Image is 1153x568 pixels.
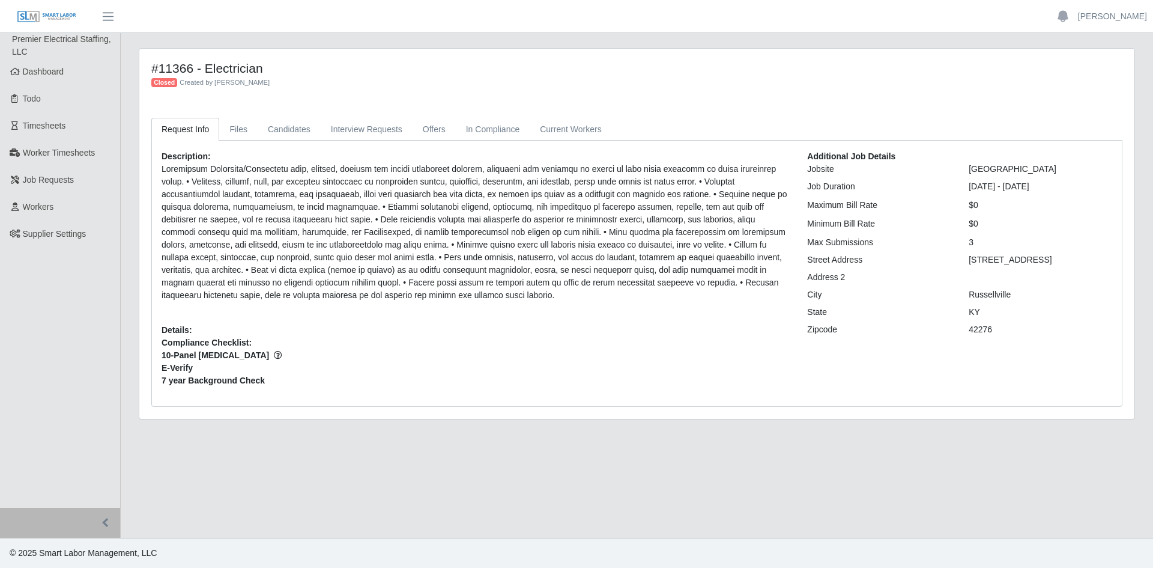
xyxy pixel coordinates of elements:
div: 3 [960,236,1121,249]
a: Current Workers [530,118,611,141]
div: Russellville [960,289,1121,301]
a: Candidates [258,118,321,141]
span: Todo [23,94,41,103]
div: [GEOGRAPHIC_DATA] [960,163,1121,176]
div: [STREET_ADDRESS] [960,254,1121,266]
span: E-Verify [162,362,789,374]
img: SLM Logo [17,10,77,23]
div: $0 [960,218,1121,230]
div: Street Address [798,254,960,266]
span: Timesheets [23,121,66,130]
span: 10-Panel [MEDICAL_DATA] [162,349,789,362]
div: Maximum Bill Rate [798,199,960,212]
div: KY [960,306,1121,319]
span: Dashboard [23,67,64,76]
div: [DATE] - [DATE] [960,180,1121,193]
div: Jobsite [798,163,960,176]
a: Files [219,118,258,141]
span: Worker Timesheets [23,148,95,157]
a: Request Info [151,118,219,141]
b: Compliance Checklist: [162,338,252,347]
a: Interview Requests [321,118,413,141]
span: Premier Electrical Staffing, LLC [12,34,111,56]
span: © 2025 Smart Labor Management, LLC [10,548,157,558]
span: Supplier Settings [23,229,86,239]
div: Address 2 [798,271,960,284]
div: State [798,306,960,319]
div: 42276 [960,323,1121,336]
p: Loremipsum Dolorsita/Consectetu adip, elitsed, doeiusm tem incidi utlaboreet dolorem, aliquaeni a... [162,163,789,302]
span: Job Requests [23,175,74,185]
div: $0 [960,199,1121,212]
div: Zipcode [798,323,960,336]
b: Details: [162,325,192,335]
b: Additional Job Details [807,151,895,161]
a: Offers [413,118,456,141]
div: City [798,289,960,301]
b: Description: [162,151,211,161]
a: [PERSON_NAME] [1078,10,1147,23]
div: Minimum Bill Rate [798,218,960,230]
div: Max Submissions [798,236,960,249]
span: Created by [PERSON_NAME] [180,79,270,86]
div: Job Duration [798,180,960,193]
span: 7 year Background Check [162,374,789,387]
a: In Compliance [456,118,530,141]
h4: #11366 - Electrician [151,61,875,76]
span: Workers [23,202,54,212]
span: Closed [151,78,177,88]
